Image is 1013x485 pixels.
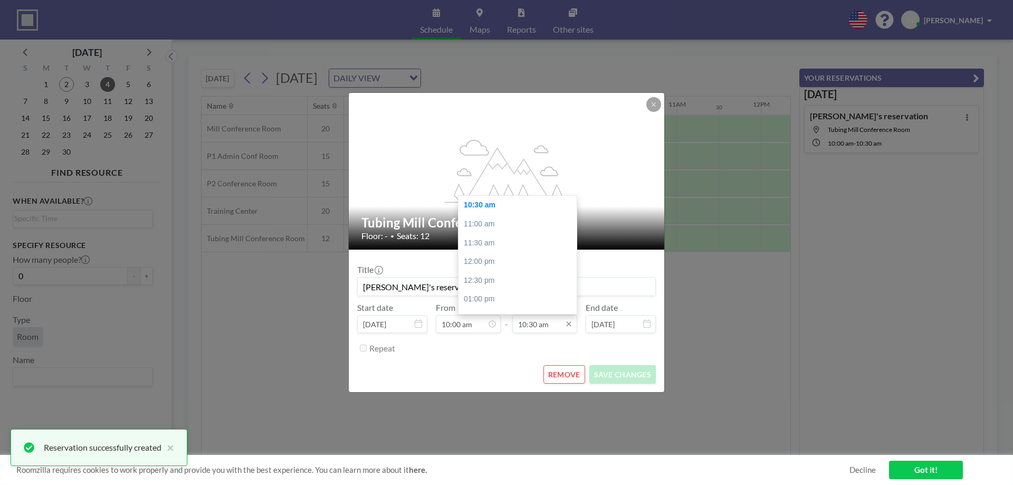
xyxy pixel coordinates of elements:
[409,465,427,474] a: here.
[369,343,395,354] label: Repeat
[397,231,429,241] span: Seats: 12
[357,302,393,313] label: Start date
[390,232,394,240] span: •
[361,231,388,241] span: Floor: -
[161,441,174,454] button: close
[849,465,876,475] a: Decline
[458,309,582,328] div: 01:30 pm
[44,441,161,454] div: Reservation successfully created
[358,278,655,296] input: (No title)
[458,215,582,234] div: 11:00 am
[589,365,656,384] button: SAVE CHANGES
[889,461,963,479] a: Got it!
[458,196,582,215] div: 10:30 am
[505,306,508,329] span: -
[586,302,618,313] label: End date
[458,290,582,309] div: 01:00 pm
[436,302,455,313] label: From
[16,465,849,475] span: Roomzilla requires cookies to work properly and provide you with the best experience. You can lea...
[458,271,582,290] div: 12:30 pm
[543,365,585,384] button: REMOVE
[458,234,582,253] div: 11:30 am
[357,264,382,275] label: Title
[458,252,582,271] div: 12:00 pm
[361,215,653,231] h2: Tubing Mill Conference Room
